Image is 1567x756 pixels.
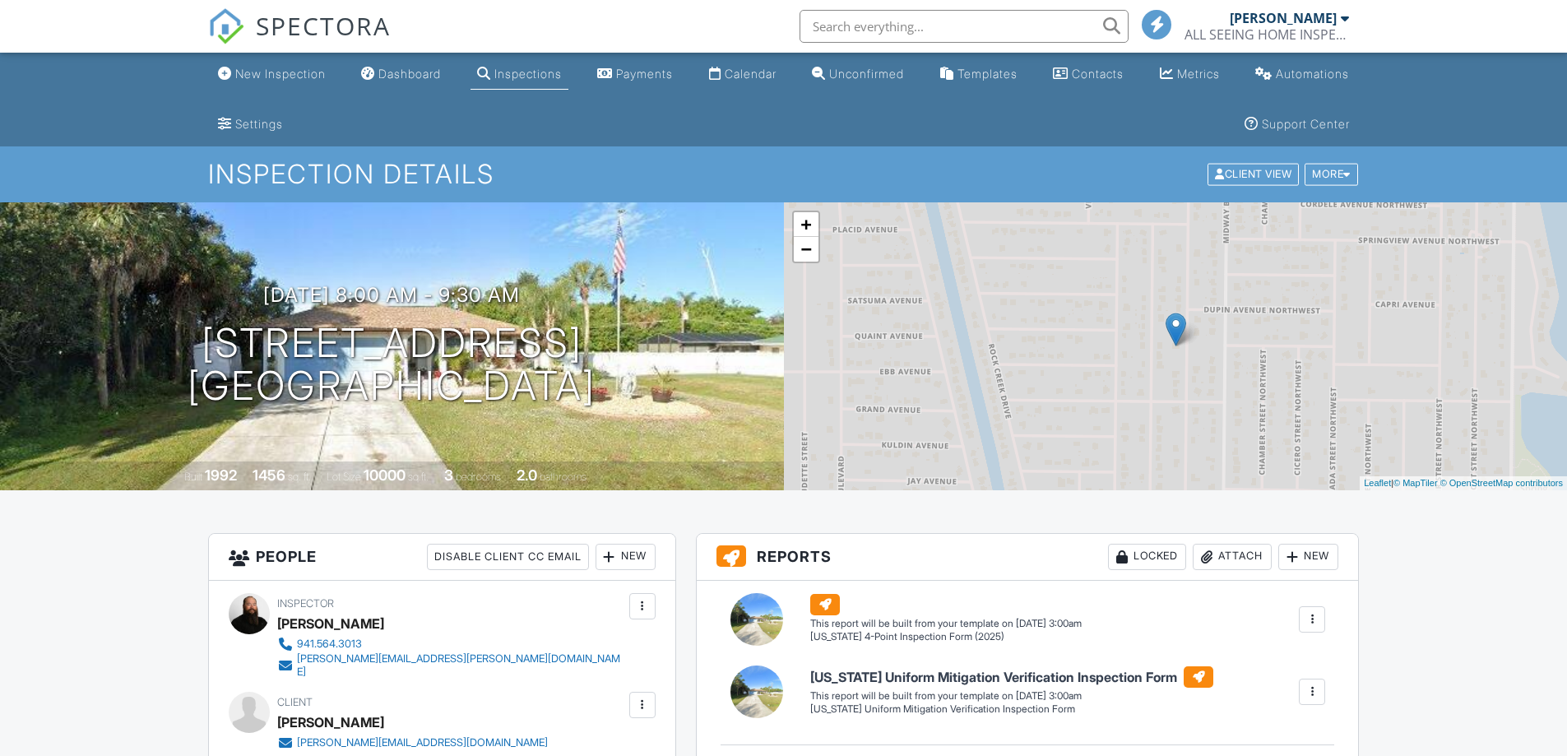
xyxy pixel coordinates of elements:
[517,466,537,484] div: 2.0
[1206,167,1303,179] a: Client View
[596,544,656,570] div: New
[1393,478,1438,488] a: © MapTiler
[209,534,675,581] h3: People
[263,284,520,306] h3: [DATE] 8:00 am - 9:30 am
[277,652,625,679] a: [PERSON_NAME][EMAIL_ADDRESS][PERSON_NAME][DOMAIN_NAME]
[1193,544,1272,570] div: Attach
[540,471,586,483] span: bathrooms
[591,59,679,90] a: Payments
[277,696,313,708] span: Client
[616,67,673,81] div: Payments
[327,471,361,483] span: Lot Size
[277,735,548,751] a: [PERSON_NAME][EMAIL_ADDRESS][DOMAIN_NAME]
[456,471,501,483] span: bedrooms
[277,710,384,735] div: [PERSON_NAME]
[277,597,334,610] span: Inspector
[805,59,911,90] a: Unconfirmed
[1238,109,1356,140] a: Support Center
[188,322,596,409] h1: [STREET_ADDRESS] [GEOGRAPHIC_DATA]
[1185,26,1349,43] div: ALL SEEING HOME INSPECTION
[1230,10,1337,26] div: [PERSON_NAME]
[794,237,818,262] a: Zoom out
[810,689,1213,703] div: This report will be built from your template on [DATE] 3:00am
[427,544,589,570] div: Disable Client CC Email
[1278,544,1338,570] div: New
[1153,59,1226,90] a: Metrics
[800,10,1129,43] input: Search everything...
[211,59,332,90] a: New Inspection
[211,109,290,140] a: Settings
[205,466,237,484] div: 1992
[494,67,562,81] div: Inspections
[1177,67,1220,81] div: Metrics
[1208,164,1299,186] div: Client View
[208,8,244,44] img: The Best Home Inspection Software - Spectora
[1072,67,1124,81] div: Contacts
[364,466,406,484] div: 10000
[1276,67,1349,81] div: Automations
[725,67,777,81] div: Calendar
[829,67,904,81] div: Unconfirmed
[1108,544,1186,570] div: Locked
[184,471,202,483] span: Built
[256,8,391,43] span: SPECTORA
[378,67,441,81] div: Dashboard
[1249,59,1356,90] a: Automations (Basic)
[1364,478,1391,488] a: Leaflet
[277,636,625,652] a: 941.564.3013
[810,703,1213,717] div: [US_STATE] Uniform Mitigation Verification Inspection Form
[297,736,548,749] div: [PERSON_NAME][EMAIL_ADDRESS][DOMAIN_NAME]
[810,666,1213,688] h6: [US_STATE] Uniform Mitigation Verification Inspection Form
[1440,478,1563,488] a: © OpenStreetMap contributors
[277,611,384,636] div: [PERSON_NAME]
[1046,59,1130,90] a: Contacts
[297,652,625,679] div: [PERSON_NAME][EMAIL_ADDRESS][PERSON_NAME][DOMAIN_NAME]
[697,534,1359,581] h3: Reports
[1262,117,1350,131] div: Support Center
[288,471,311,483] span: sq. ft.
[253,466,285,484] div: 1456
[1305,164,1358,186] div: More
[810,617,1082,630] div: This report will be built from your template on [DATE] 3:00am
[297,638,362,651] div: 941.564.3013
[934,59,1024,90] a: Templates
[208,160,1360,188] h1: Inspection Details
[702,59,783,90] a: Calendar
[444,466,453,484] div: 3
[208,22,391,57] a: SPECTORA
[957,67,1018,81] div: Templates
[408,471,429,483] span: sq.ft.
[794,212,818,237] a: Zoom in
[1360,476,1567,490] div: |
[235,117,283,131] div: Settings
[810,630,1082,644] div: [US_STATE] 4-Point Inspection Form (2025)
[355,59,447,90] a: Dashboard
[235,67,326,81] div: New Inspection
[471,59,568,90] a: Inspections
